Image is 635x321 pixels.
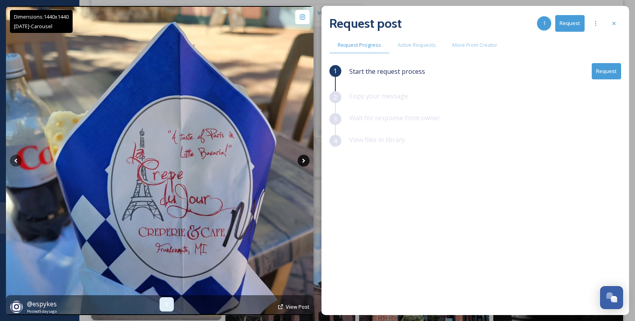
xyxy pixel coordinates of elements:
a: @espykes [27,299,57,309]
span: View Post [286,303,310,310]
img: Highlights from my trip to Frankenmuth. For my birthday and vacation I wanted to take a little ge... [6,7,314,314]
span: 1 [333,66,337,76]
span: Copy your message [349,92,408,100]
h2: Request post [329,14,402,33]
span: Dimensions: 1440 x 1440 [14,13,69,20]
span: 2 [333,92,337,102]
span: More From Creator [452,41,497,49]
a: View Post [286,303,310,311]
span: 4 [333,136,337,146]
span: Wait for response from owner [349,113,440,122]
span: 1 [543,19,546,27]
span: View files in library [349,135,405,144]
button: Request [555,15,585,31]
span: [DATE] - Carousel [14,23,52,30]
button: Request [592,63,621,79]
span: Start the request process [349,67,425,76]
span: Active Requests [398,41,436,49]
span: Request Progress [338,41,381,49]
span: @ espykes [27,300,57,308]
span: Posted 5 days ago [27,309,57,314]
button: Open Chat [600,286,623,309]
span: 3 [333,114,337,124]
